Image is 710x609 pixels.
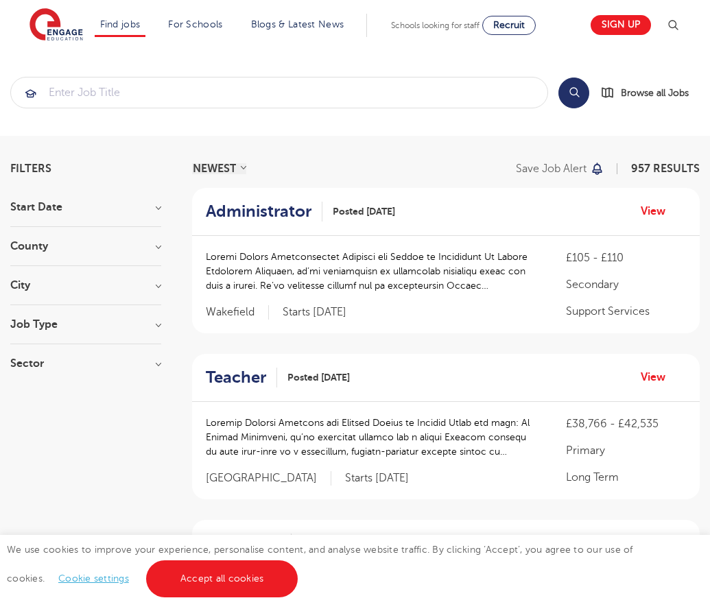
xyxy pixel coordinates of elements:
p: £38,766 - £42,535 [566,416,686,432]
span: Recruit [493,20,525,30]
p: Loremip Dolorsi Ametcons adi Elitsed Doeius te Incidid Utlab etd magn: Al Enimad Minimveni, qu’no... [206,416,539,459]
h3: Start Date [10,202,161,213]
p: Support Services [566,303,686,320]
span: Posted [DATE] [287,370,350,385]
p: Save job alert [516,163,587,174]
p: Primary [566,442,686,459]
p: Starts [DATE] [283,305,346,320]
a: View [641,202,676,220]
a: Caretaker [206,534,292,553]
a: Blogs & Latest News [251,19,344,29]
h3: Job Type [10,319,161,330]
a: Find jobs [100,19,141,29]
a: Accept all cookies [146,560,298,597]
h2: Teacher [206,368,266,387]
a: Administrator [206,202,322,222]
span: [GEOGRAPHIC_DATA] [206,471,331,486]
a: Sign up [591,15,651,35]
p: Secondary [566,276,686,293]
h3: Sector [10,358,161,369]
img: Engage Education [29,8,83,43]
p: Starts [DATE] [345,471,409,486]
a: Browse all Jobs [600,85,700,101]
span: We use cookies to improve your experience, personalise content, and analyse website traffic. By c... [7,545,633,584]
button: Save job alert [516,163,604,174]
p: Loremi Dolors Ametconsectet Adipisci eli Seddoe te Incididunt Ut Labore Etdolorem Aliquaen, ad’mi... [206,250,539,293]
span: 957 RESULTS [631,163,700,175]
a: For Schools [168,19,222,29]
span: Posted [DATE] [333,204,395,219]
a: Recruit [482,16,536,35]
h3: City [10,280,161,291]
a: Teacher [206,368,277,387]
h3: County [10,241,161,252]
h2: Administrator [206,202,311,222]
p: £105 - £110 [566,250,686,266]
a: View [641,368,676,386]
span: Browse all Jobs [621,85,689,101]
button: Search [558,77,589,108]
span: Wakefield [206,305,269,320]
div: Submit [10,77,548,108]
span: Filters [10,163,51,174]
p: Long Term [566,469,686,486]
span: Schools looking for staff [391,21,480,30]
input: Submit [11,77,547,108]
a: Cookie settings [58,573,129,584]
h2: Caretaker [206,534,281,553]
